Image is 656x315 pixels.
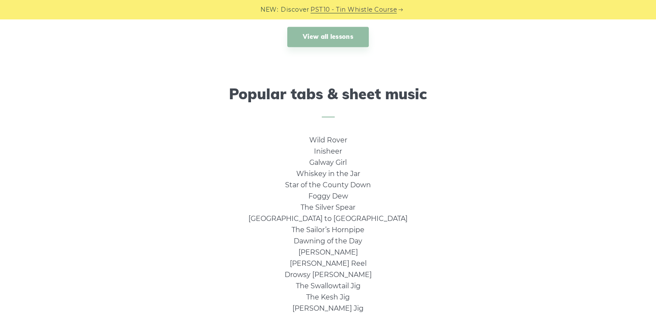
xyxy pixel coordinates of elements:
[314,147,342,155] a: Inisheer
[311,5,397,15] a: PST10 - Tin Whistle Course
[85,85,571,118] h2: Popular tabs & sheet music
[287,27,369,47] a: View all lessons
[292,226,364,234] a: The Sailor’s Hornpipe
[290,259,367,268] a: [PERSON_NAME] Reel
[296,170,360,178] a: Whiskey in the Jar
[285,271,372,279] a: Drowsy [PERSON_NAME]
[309,158,347,167] a: Galway Girl
[281,5,309,15] span: Discover
[308,192,348,200] a: Foggy Dew
[261,5,278,15] span: NEW:
[294,237,362,245] a: Dawning of the Day
[292,304,364,312] a: [PERSON_NAME] Jig
[306,293,350,301] a: The Kesh Jig
[248,214,408,223] a: [GEOGRAPHIC_DATA] to [GEOGRAPHIC_DATA]
[301,203,355,211] a: The Silver Spear
[298,248,358,256] a: [PERSON_NAME]
[285,181,371,189] a: Star of the County Down
[296,282,361,290] a: The Swallowtail Jig
[309,136,347,144] a: Wild Rover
